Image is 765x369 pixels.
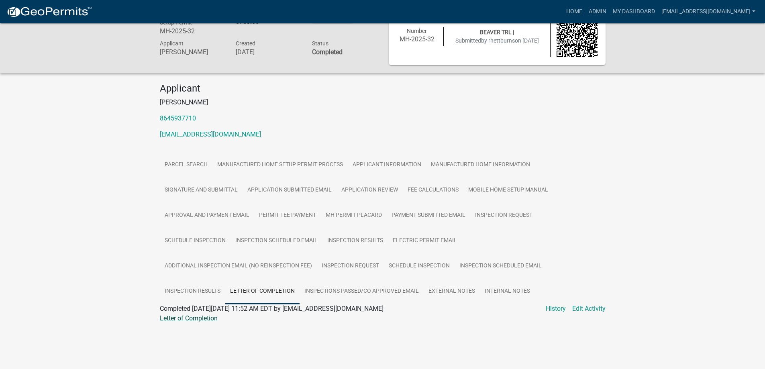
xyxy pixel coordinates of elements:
a: Internal Notes [480,279,535,304]
a: External Notes [424,279,480,304]
a: Applicant Information [348,152,426,178]
a: Schedule Inspection [384,253,455,279]
a: Signature and Submittal [160,177,243,203]
h6: [PERSON_NAME] [160,48,224,56]
a: [EMAIL_ADDRESS][DOMAIN_NAME] [160,130,261,138]
a: My Dashboard [610,4,658,19]
a: Application Review [337,177,403,203]
a: Inspection Request [470,203,537,228]
a: Letter of Completion [160,314,218,322]
a: Inspection Scheduled Email [455,253,547,279]
span: Applicant [160,40,184,47]
span: by rhettburns [481,37,515,44]
a: Manufactured Home Setup Permit Process [212,152,348,178]
a: Additional Inspection Email (No Reinspection Fee) [160,253,317,279]
span: Created [236,40,255,47]
a: Admin [585,4,610,19]
a: Home [563,4,585,19]
h6: [DATE] [236,48,300,56]
a: Fee Calculations [403,177,463,203]
a: Approval and Payment Email [160,203,254,228]
a: Edit Activity [572,304,606,314]
a: Mobile Home Setup Manual [463,177,553,203]
a: History [546,304,566,314]
span: Completed [DATE][DATE] 11:52 AM EDT by [EMAIL_ADDRESS][DOMAIN_NAME] [160,305,384,312]
a: Inspection Scheduled Email [231,228,322,254]
a: Permit Fee Payment [254,203,321,228]
img: QR code [557,16,598,57]
a: Inspection Results [160,279,225,304]
a: 8645937710 [160,114,196,122]
a: MH Permit Placard [321,203,387,228]
p: [PERSON_NAME] [160,98,606,107]
a: Schedule Inspection [160,228,231,254]
a: Letter of Completion [225,279,300,304]
a: Parcel search [160,152,212,178]
a: Inspections Passed/CO Approved Email [300,279,424,304]
span: Submitted on [DATE] [455,37,539,44]
a: Application Submitted Email [243,177,337,203]
span: Status [312,40,328,47]
h4: Applicant [160,83,606,94]
strong: Completed [312,48,343,56]
a: Electric Permit Email [388,228,462,254]
a: Inspection Request [317,253,384,279]
h6: MH-2025-32 [397,35,438,43]
a: Payment Submitted Email [387,203,470,228]
a: Manufactured Home Information [426,152,535,178]
h6: MH-2025-32 [160,27,224,35]
span: BEAVER TRL | [480,29,514,35]
a: [EMAIL_ADDRESS][DOMAIN_NAME] [658,4,759,19]
a: Inspection Results [322,228,388,254]
span: Number [407,28,427,34]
